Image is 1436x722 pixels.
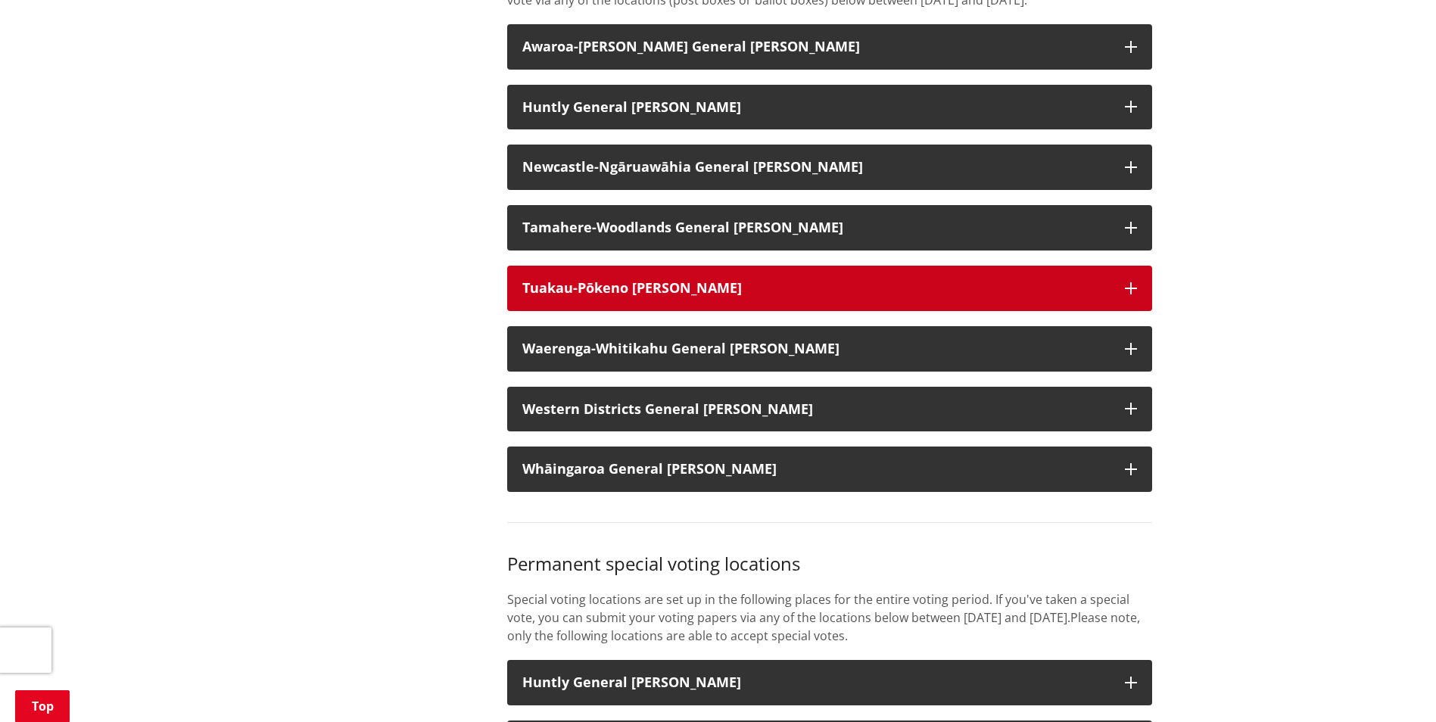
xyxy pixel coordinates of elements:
h3: Permanent special voting locations [507,553,1152,575]
strong: Newcastle-Ngāruawāhia General [PERSON_NAME] [522,157,863,176]
button: Huntly General [PERSON_NAME] [507,85,1152,130]
h3: Tuakau-Pōkeno [PERSON_NAME] [522,281,1110,296]
h3: Awaroa-[PERSON_NAME] General [PERSON_NAME] [522,39,1110,54]
button: Tuakau-Pōkeno [PERSON_NAME] [507,266,1152,311]
button: Waerenga-Whitikahu General [PERSON_NAME] [507,326,1152,372]
h3: Huntly General [PERSON_NAME] [522,100,1110,115]
span: ou can submit your voting papers via any of the locations below between [DATE] and [DATE]. [544,609,1070,626]
button: Newcastle-Ngāruawāhia General [PERSON_NAME] [507,145,1152,190]
button: Whāingaroa General [PERSON_NAME] [507,447,1152,492]
strong: Waerenga-Whitikahu General [PERSON_NAME] [522,339,839,357]
button: Tamahere-Woodlands General [PERSON_NAME] [507,205,1152,251]
button: Awaroa-[PERSON_NAME] General [PERSON_NAME] [507,24,1152,70]
a: Top [15,690,70,722]
strong: Western Districts General [PERSON_NAME] [522,400,813,418]
strong: Whāingaroa General [PERSON_NAME] [522,459,777,478]
strong: Tamahere-Woodlands General [PERSON_NAME] [522,218,843,236]
p: Special voting locations are set up in the following places for the entire voting period. If you'... [507,590,1152,645]
button: Western Districts General [PERSON_NAME] [507,387,1152,432]
button: Huntly General [PERSON_NAME] [507,660,1152,705]
strong: Huntly General [PERSON_NAME] [522,673,741,691]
